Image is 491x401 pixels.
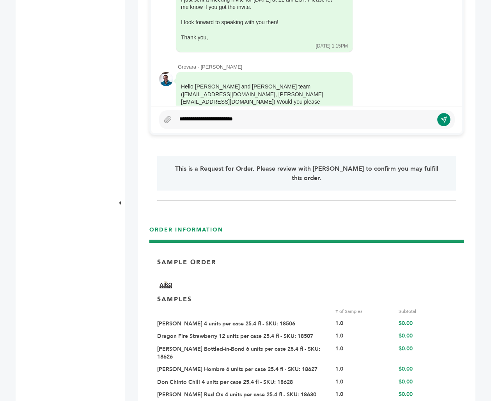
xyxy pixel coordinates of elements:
[169,164,444,183] p: This is a Request for Order. Please review with [PERSON_NAME] to confirm you may fulfill this order.
[157,275,175,295] img: Brand Name
[157,320,295,327] a: [PERSON_NAME] 4 units per case 25.4 fl - SKU: 18506
[181,34,337,42] div: Thank you,
[335,320,393,328] div: 1.0
[399,345,456,360] div: $0.00
[181,83,337,113] div: Hello [PERSON_NAME] and [PERSON_NAME] team ([EMAIL_ADDRESS][DOMAIN_NAME], [PERSON_NAME][EMAIL_ADD...
[149,226,464,240] h3: ORDER INFORMATION
[335,366,393,373] div: 1.0
[181,19,337,26] div: I look forward to speaking with you then!
[157,345,320,360] a: [PERSON_NAME] Bottled-in-Bond 6 units per case 25.4 fl - SKU: 18626
[157,258,216,267] p: Sample Order
[157,295,192,304] p: SAMPLES
[399,320,456,328] div: $0.00
[335,378,393,386] div: 1.0
[157,366,317,373] a: [PERSON_NAME] Hombre 6 units per case 25.4 fl - SKU: 18627
[399,378,456,386] div: $0.00
[399,308,456,315] div: Subtotal
[399,332,456,340] div: $0.00
[335,308,393,315] div: # of Samples
[335,391,393,399] div: 1.0
[399,391,456,399] div: $0.00
[335,345,393,360] div: 1.0
[316,43,348,49] div: [DATE] 1:15PM
[178,64,454,71] div: Grovara - [PERSON_NAME]
[157,391,316,398] a: [PERSON_NAME] Red Ox 4 units per case 25.4 fl - SKU: 18630
[335,332,393,340] div: 1.0
[399,366,456,373] div: $0.00
[157,332,313,340] a: Dragon Fire Strawberry 12 units per case 25.4 fl - SKU: 18507
[157,378,293,386] a: Don Chinto Chili 4 units per case 25.4 fl - SKU: 18628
